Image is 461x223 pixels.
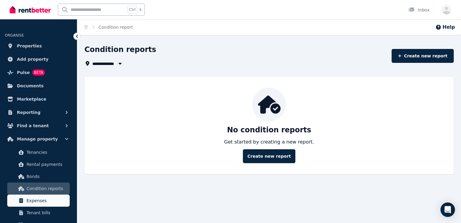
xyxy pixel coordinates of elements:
span: Ctrl [128,6,137,14]
span: Marketplace [17,95,46,103]
a: Add property [5,53,72,65]
a: Create new report [243,149,295,163]
span: Condition report [99,24,133,30]
h1: Condition reports [84,45,156,54]
a: Expenses [7,195,70,207]
p: Get started by creating a new report. [224,138,314,146]
a: Documents [5,80,72,92]
span: Manage property [17,135,58,143]
span: Condition reports [27,185,67,192]
button: Reporting [5,106,72,118]
a: Marketplace [5,93,72,105]
a: Tenant bills [7,207,70,219]
span: Reporting [17,109,40,116]
span: Tenant bills [27,209,67,216]
img: RentBetter [10,5,51,14]
span: Add property [17,56,49,63]
button: Find a tenant [5,120,72,132]
span: k [139,7,141,12]
nav: Breadcrumb [77,19,140,35]
a: Condition reports [7,183,70,195]
a: Create new report [392,49,454,63]
div: Inbox [409,7,430,13]
span: BETA [32,69,45,76]
button: Help [435,24,455,31]
a: Rental payments [7,158,70,170]
span: Pulse [17,69,30,76]
button: Manage property [5,133,72,145]
a: PulseBETA [5,66,72,79]
p: No condition reports [227,125,311,135]
a: Bonds [7,170,70,183]
span: Bonds [27,173,67,180]
span: Documents [17,82,44,89]
span: Find a tenant [17,122,49,129]
a: Tenancies [7,146,70,158]
span: ORGANISE [5,33,24,37]
span: Rental payments [27,161,67,168]
div: Open Intercom Messenger [440,202,455,217]
span: Expenses [27,197,67,204]
a: Properties [5,40,72,52]
span: Tenancies [27,149,67,156]
span: Properties [17,42,42,50]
